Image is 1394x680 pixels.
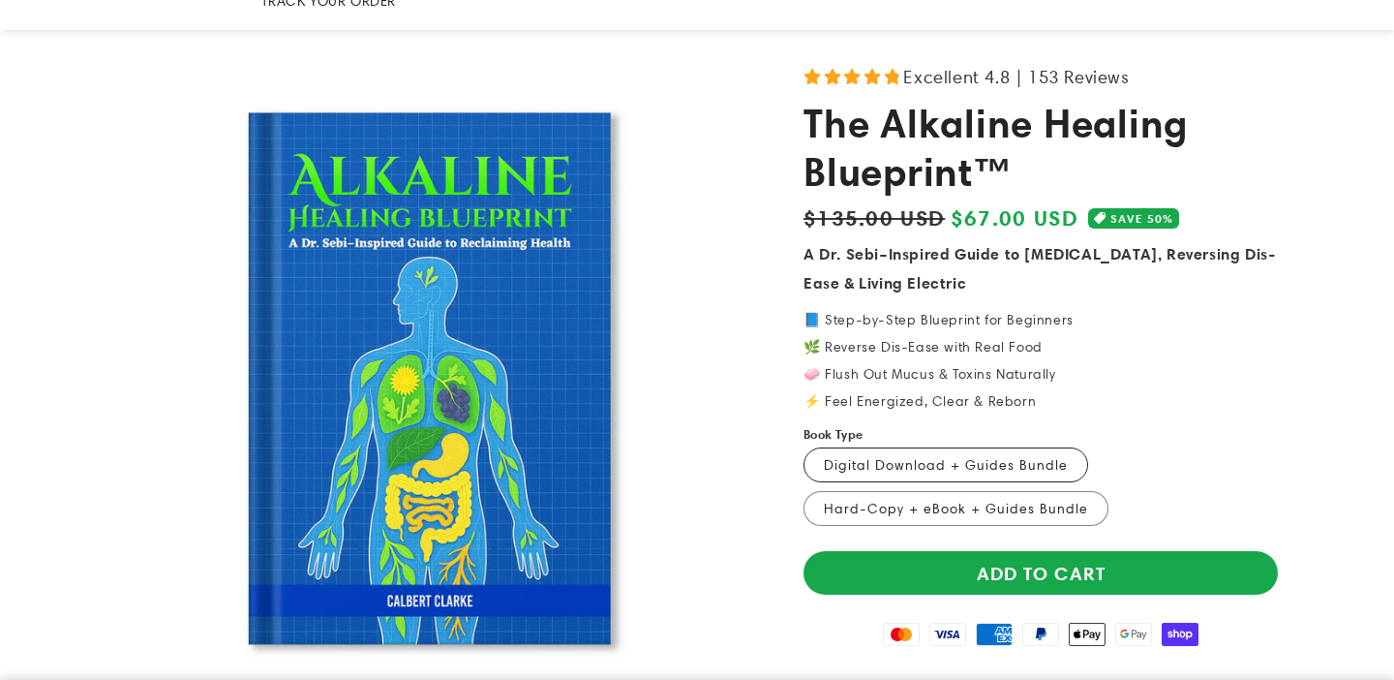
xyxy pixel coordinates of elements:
s: $135.00 USD [803,201,945,233]
p: 📘 Step-by-Step Blueprint for Beginners 🌿 Reverse Dis-Ease with Real Food 🧼 Flush Out Mucus & Toxi... [803,313,1278,408]
label: Digital Download + Guides Bundle [803,448,1088,482]
span: SAVE 50% [1110,208,1173,229]
span: Excellent 4.8 | 153 Reviews [903,61,1129,93]
label: Book Type [803,425,864,445]
button: Add to cart [803,551,1278,595]
label: Hard-Copy + eBook + Guides Bundle [803,491,1108,526]
h1: The Alkaline Healing Blueprint™ [803,99,1278,197]
strong: A Dr. Sebi–Inspired Guide to [MEDICAL_DATA], Reversing Dis-Ease & Living Electric [803,244,1275,293]
span: $67.00 USD [951,201,1078,234]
